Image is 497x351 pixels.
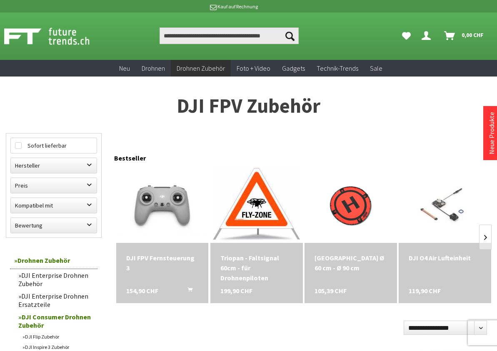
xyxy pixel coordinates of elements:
[220,253,293,283] div: Triopan - Faltsignal 60cm - für Drohnenpiloten
[14,269,97,290] a: DJI Enterprise Drohnen Zubehör
[315,253,387,273] a: [GEOGRAPHIC_DATA] Ø 60 cm - Ø 90 cm 105,39 CHF
[126,253,199,273] a: DJI FPV Fernsteuerung 3 154,90 CHF In den Warenkorb
[18,331,97,342] a: DJI Flip Zubehör
[142,64,165,72] span: Drohnen
[315,286,347,296] span: 105,39 CHF
[213,168,300,243] img: Triopan - Faltsignal 60cm - für Drohnenpiloten
[315,253,387,273] div: [GEOGRAPHIC_DATA] Ø 60 cm - Ø 90 cm
[237,64,270,72] span: Foto + Video
[11,138,97,153] label: Sofort lieferbar
[409,286,441,296] span: 119,90 CHF
[441,27,488,44] a: Warenkorb
[14,311,97,331] a: DJI Consumer Drohnen Zubehör
[171,60,231,77] a: Drohnen Zubehör
[398,27,415,44] a: Meine Favoriten
[177,286,197,297] button: In den Warenkorb
[11,218,97,233] label: Bewertung
[11,198,97,213] label: Kompatibel mit
[160,27,299,44] input: Produkt, Marke, Kategorie, EAN, Artikelnummer…
[409,253,481,263] div: DJI O4 Air Lufteinheit
[364,60,388,77] a: Sale
[4,26,108,47] img: Shop Futuretrends - zur Startseite wechseln
[276,60,311,77] a: Gadgets
[399,171,491,240] img: DJI O4 Air Lufteinheit
[6,96,491,116] h1: DJI FPV Zubehör
[116,175,209,236] img: DJI FPV Fernsteuerung 3
[220,253,293,283] a: Triopan - Faltsignal 60cm - für Drohnenpiloten 199,90 CHF
[14,290,97,311] a: DJI Enterprise Drohnen Ersatzteile
[10,252,97,269] a: Drohnen Zubehör
[281,27,299,44] button: Suchen
[220,286,252,296] span: 199,90 CHF
[119,64,130,72] span: Neu
[409,253,481,263] a: DJI O4 Air Lufteinheit 119,90 CHF
[126,253,199,273] div: DJI FPV Fernsteuerung 3
[313,168,388,243] img: Hoodman Landeplatz Ø 60 cm - Ø 90 cm
[487,112,496,154] a: Neue Produkte
[114,146,491,166] div: Bestseller
[462,28,484,42] span: 0,00 CHF
[136,60,171,77] a: Drohnen
[282,64,305,72] span: Gadgets
[177,64,225,72] span: Drohnen Zubehör
[126,286,158,296] span: 154,90 CHF
[418,27,437,44] a: Dein Konto
[231,60,276,77] a: Foto + Video
[370,64,382,72] span: Sale
[11,178,97,193] label: Preis
[113,60,136,77] a: Neu
[317,64,358,72] span: Technik-Trends
[311,60,364,77] a: Technik-Trends
[11,158,97,173] label: Hersteller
